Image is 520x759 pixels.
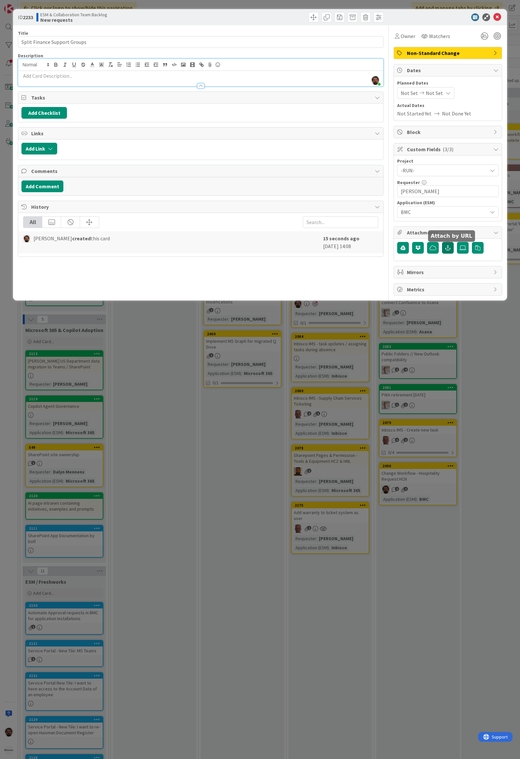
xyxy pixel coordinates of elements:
span: BMC [401,207,484,217]
span: Not Set [426,89,443,97]
span: ID [18,13,33,21]
span: Actual Dates [397,102,499,109]
b: created [72,235,91,242]
label: Title [18,30,28,36]
span: Not Set [401,89,418,97]
span: Not Done Yet [442,110,471,117]
button: Add Comment [21,180,63,192]
b: 2233 [23,14,33,20]
img: AC [23,235,30,242]
div: Project [397,159,499,163]
div: All [23,217,42,228]
span: Metrics [407,286,490,293]
b: 15 seconds ago [323,235,359,242]
h5: Attach by URL [431,233,472,239]
input: Search... [303,216,378,228]
label: Requester [397,180,420,185]
span: Owner [401,32,415,40]
span: Support [14,1,30,9]
span: Mirrors [407,268,490,276]
div: Application (ESM) [397,200,499,205]
span: Planned Dates [397,80,499,87]
span: Custom Fields [407,145,490,153]
button: Add Link [21,143,57,154]
span: Watchers [429,32,450,40]
span: [PERSON_NAME] this card [33,234,110,242]
span: Links [31,129,371,137]
span: -RUN- [401,166,484,175]
span: Block [407,128,490,136]
span: Attachments [407,229,490,236]
img: OnCl7LGpK6aSgKCc2ZdSmTqaINaX6qd1.png [371,76,380,85]
b: New requests [40,17,107,22]
input: type card name here... [18,36,383,48]
span: Tasks [31,94,371,101]
span: History [31,203,371,211]
span: Comments [31,167,371,175]
span: Description [18,53,43,59]
div: [DATE] 14:08 [323,234,378,250]
button: Add Checklist [21,107,67,119]
span: ESM & Collaboration Team Backlog [40,12,107,17]
span: ( 3/3 ) [443,146,453,153]
span: Non-Standard Change [407,49,490,57]
span: Not Started Yet [397,110,432,117]
span: Dates [407,66,490,74]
